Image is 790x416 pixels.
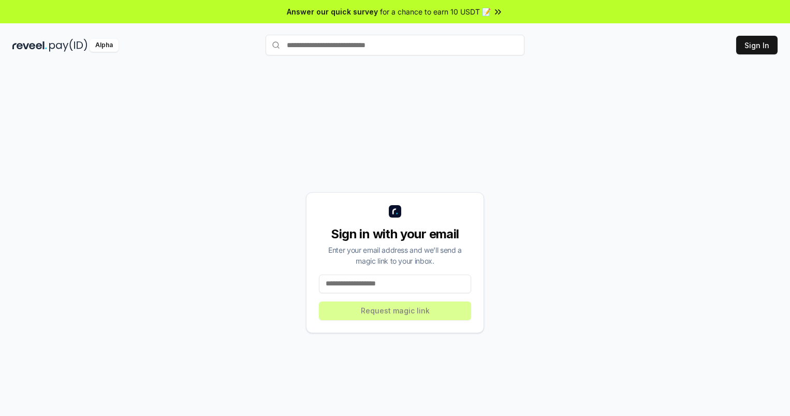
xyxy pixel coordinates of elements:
div: Enter your email address and we’ll send a magic link to your inbox. [319,245,471,266]
button: Sign In [736,36,778,54]
img: pay_id [49,39,87,52]
span: for a chance to earn 10 USDT 📝 [380,6,491,17]
img: logo_small [389,205,401,218]
div: Sign in with your email [319,226,471,242]
div: Alpha [90,39,119,52]
span: Answer our quick survey [287,6,378,17]
img: reveel_dark [12,39,47,52]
